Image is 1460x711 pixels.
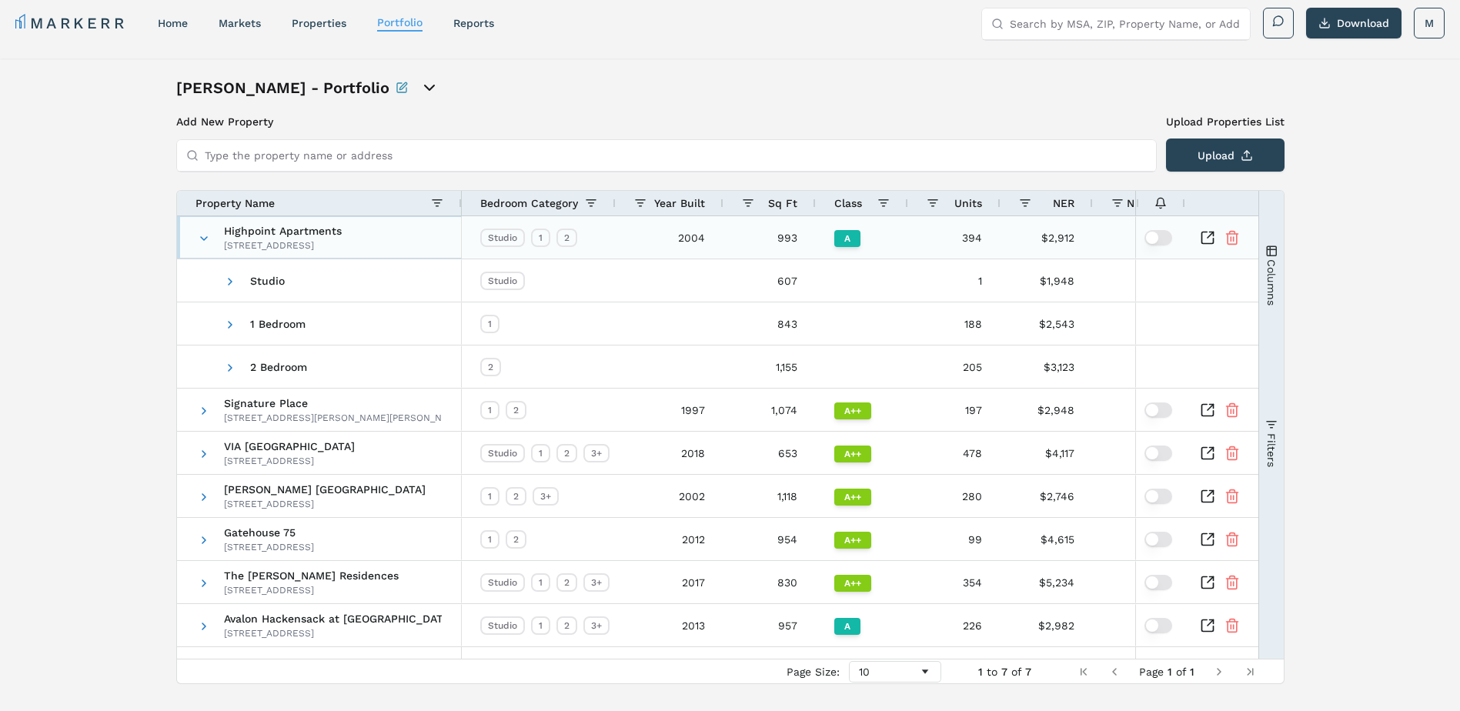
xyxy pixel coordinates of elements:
span: Bedroom Category [480,197,578,209]
div: 354 [908,561,1001,603]
div: A++ [834,402,871,419]
div: 2 [506,487,526,506]
div: $2,982 [1001,604,1093,646]
div: 843 [723,302,816,345]
div: 205 [908,345,1001,388]
div: 10 [859,666,919,678]
a: reports [453,17,494,29]
div: 280 [908,475,1001,517]
div: 2 [556,444,577,462]
div: 2013 [616,604,723,646]
div: 1,118 [723,475,816,517]
div: $2,912 [1001,216,1093,259]
div: Page Size: [787,666,840,678]
div: A [834,618,860,635]
span: Filters [1265,432,1277,466]
input: Type the property name or address [205,140,1147,171]
div: $2.75 [1093,389,1201,431]
button: Remove Property From Portfolio [1224,532,1240,547]
span: 1 [978,666,983,678]
div: 2 [556,229,577,247]
div: A++ [834,575,871,592]
input: Search by MSA, ZIP, Property Name, or Address [1010,8,1241,39]
span: Sq Ft [768,197,797,209]
span: 1 Bedroom [250,318,306,330]
div: 2 [556,616,577,635]
div: 3+ [583,573,610,592]
div: 957 [723,604,816,646]
a: Inspect Comparable [1200,489,1215,504]
span: of [1176,666,1186,678]
div: 2 [556,573,577,592]
div: A++ [834,446,871,462]
div: 226 [908,604,1001,646]
div: [STREET_ADDRESS] [224,584,399,596]
span: 7 [1025,666,1031,678]
div: Next Page [1213,666,1225,678]
div: Studio [480,444,525,462]
button: Remove Property From Portfolio [1224,575,1240,590]
div: 99 [908,518,1001,560]
div: $4,615 [1001,518,1093,560]
div: 954 [723,518,816,560]
div: 1 [531,573,550,592]
div: A [834,230,860,247]
div: 1 [908,259,1001,302]
span: 1 [1168,666,1172,678]
button: Rename this portfolio [396,77,408,98]
div: $3.02 [1093,302,1201,345]
div: $2,746 [1001,475,1093,517]
h3: Add New Property [176,114,1157,129]
a: MARKERR [15,12,127,34]
div: 2 [506,401,526,419]
div: 478 [908,432,1001,474]
div: 1 [531,444,550,462]
span: Studio [250,275,285,287]
button: Download [1306,8,1402,38]
div: $6.30 [1093,432,1201,474]
div: $2,543 [1001,302,1093,345]
div: 1 [480,530,499,549]
div: $4.84 [1093,518,1201,560]
div: $2.46 [1093,475,1201,517]
div: $2.70 [1093,345,1201,388]
div: 1 [531,616,550,635]
div: A++ [834,532,871,549]
a: Inspect Comparable [1200,618,1215,633]
a: markets [219,17,261,29]
div: 188 [908,302,1001,345]
div: 2018 [616,432,723,474]
div: 3+ [533,487,559,506]
div: 1 [480,401,499,419]
div: $6.31 [1093,561,1201,603]
div: A++ [834,489,871,506]
button: M [1414,8,1445,38]
span: M [1425,15,1434,31]
span: Gatehouse 75 [224,527,314,538]
div: 993 [723,216,816,259]
button: open portfolio options [420,78,439,97]
span: to [987,666,997,678]
span: NER [1053,197,1074,209]
div: 3+ [583,616,610,635]
a: Inspect Comparable [1200,402,1215,418]
div: 2017 [616,561,723,603]
div: $3.12 [1093,604,1201,646]
div: 1997 [616,389,723,431]
div: 394 [908,216,1001,259]
div: 607 [723,259,816,302]
span: NER/Sq Ft [1127,197,1182,209]
span: Class [834,197,862,209]
span: Highpoint Apartments [224,225,342,236]
span: 1 [1190,666,1194,678]
a: home [158,17,188,29]
span: 2 Bedroom [250,361,307,373]
div: 3+ [583,444,610,462]
span: of [1011,666,1021,678]
div: Studio [480,616,525,635]
div: [STREET_ADDRESS][PERSON_NAME][PERSON_NAME] [224,412,442,424]
span: Signature Place [224,398,442,409]
div: Studio [480,573,525,592]
div: $1,948 [1001,259,1093,302]
span: Year Built [654,197,705,209]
